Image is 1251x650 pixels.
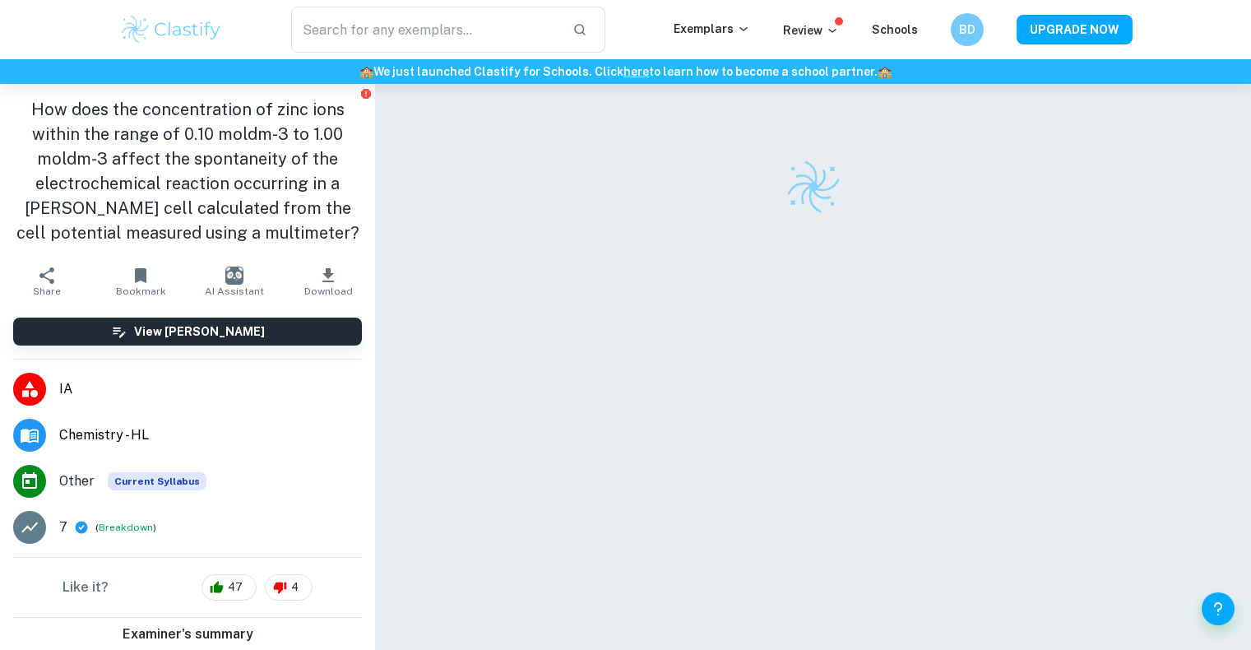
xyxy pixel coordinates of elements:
button: Breakdown [99,520,153,535]
span: Current Syllabus [108,472,206,490]
span: 🏫 [878,65,892,78]
a: Schools [872,23,918,36]
span: Other [59,471,95,491]
span: Bookmark [116,286,166,297]
button: Help and Feedback [1202,592,1235,625]
h6: BD [957,21,976,39]
p: 7 [59,518,67,537]
span: AI Assistant [205,286,264,297]
span: 🏫 [359,65,373,78]
p: Review [783,21,839,39]
div: This exemplar is based on the current syllabus. Feel free to refer to it for inspiration/ideas wh... [108,472,206,490]
img: AI Assistant [225,267,243,285]
h6: View [PERSON_NAME] [134,323,265,341]
button: BD [951,13,984,46]
div: 47 [202,574,257,601]
span: 4 [282,579,308,596]
input: Search for any exemplars... [291,7,560,53]
button: Report issue [359,87,372,100]
button: AI Assistant [188,258,281,304]
button: UPGRADE NOW [1017,15,1133,44]
a: here [623,65,649,78]
div: 4 [265,574,313,601]
span: Share [33,286,61,297]
button: View [PERSON_NAME] [13,318,362,346]
span: IA [59,379,362,399]
span: Download [304,286,353,297]
span: ( ) [95,520,156,536]
img: Clastify logo [785,158,842,216]
h6: Examiner's summary [7,624,368,644]
span: 47 [219,579,252,596]
span: Chemistry - HL [59,425,362,445]
h6: Like it? [63,578,109,597]
button: Download [281,258,375,304]
h6: We just launched Clastify for Schools. Click to learn how to become a school partner. [3,63,1248,81]
p: Exemplars [674,20,750,38]
button: Bookmark [94,258,188,304]
h1: How does the concentration of zinc ions within the range of 0.10 moldm-3 to 1.00 moldm-3 affect t... [13,97,362,245]
img: Clastify logo [119,13,224,46]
